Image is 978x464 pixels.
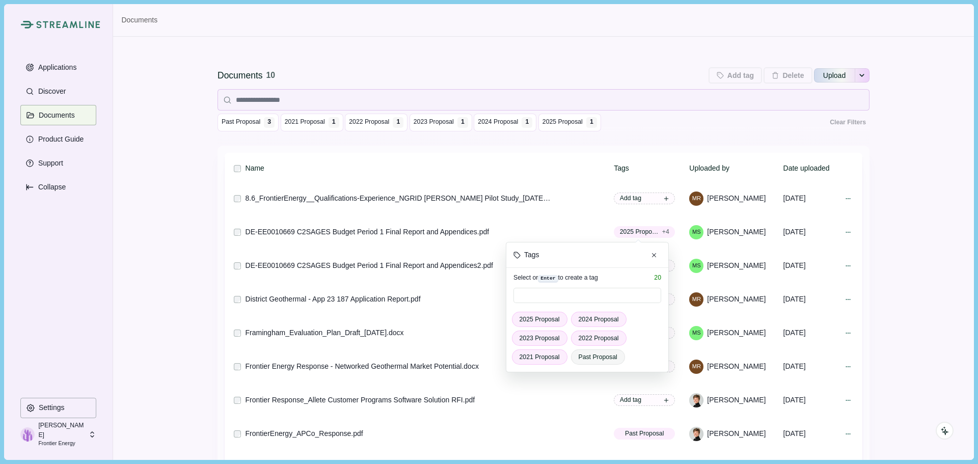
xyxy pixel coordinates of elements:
[395,119,402,125] div: 1
[414,118,454,127] span: 2023 Proposal
[524,119,531,125] div: 1
[707,361,766,372] span: [PERSON_NAME]
[222,118,260,127] span: Past Proposal
[689,427,703,441] img: Helena Merk
[783,257,839,275] div: [DATE]
[35,135,84,144] p: Product Guide
[612,156,688,181] th: Tags
[281,114,343,131] button: 2021 Proposal 1
[246,260,493,271] div: DE-EE0010669 C2SAGES Budget Period 1 Final Report and Appendices2.pdf
[38,421,85,440] p: [PERSON_NAME]
[20,105,96,125] button: Documents
[692,330,701,336] div: Marian Stone
[459,119,466,125] div: 1
[707,327,766,338] span: [PERSON_NAME]
[330,119,337,125] div: 1
[35,403,65,412] p: Settings
[783,425,839,443] div: [DATE]
[38,440,85,448] p: Frontier Energy
[20,20,96,29] a: Streamline Climate LogoStreamline Climate Logo
[246,294,421,305] div: District Geothermal - App 23 187 Application Report.pdf
[20,427,35,442] img: profile picture
[783,223,839,241] div: [DATE]
[588,119,595,125] div: 1
[689,393,703,407] img: Helena Merk
[20,81,96,101] button: Discover
[614,428,675,440] button: Past Proposal
[707,193,766,204] span: [PERSON_NAME]
[707,428,766,439] span: [PERSON_NAME]
[614,394,675,406] button: Add tag
[246,428,363,439] div: FrontierEnergy_APCo_Response.pdf
[826,114,870,131] button: Clear Filters
[410,114,472,131] button: 2023 Proposal 1
[783,391,839,409] div: [DATE]
[478,118,518,127] span: 2024 Proposal
[246,395,475,405] div: Frontier Response_Allete Customer Programs Software Solution RFI.pdf
[692,296,701,302] div: Megan Raisle
[246,361,479,372] div: Frontier Energy Response - Networked Geothermal Market Potential.docx
[625,429,664,438] span: Past Proposal
[20,177,96,197] button: Expand
[707,395,766,405] span: [PERSON_NAME]
[707,260,766,271] span: [PERSON_NAME]
[692,229,701,235] div: Marian Stone
[266,69,276,82] div: 10
[783,324,839,342] div: [DATE]
[620,194,641,203] span: Add tag
[246,193,551,204] div: 8.6_FrontierEnergy__Qualifications-Experience_NGRID [PERSON_NAME] Pilot Study_[DATE].docx
[243,156,612,181] th: Name
[35,111,75,120] p: Documents
[814,67,855,84] button: Upload
[36,21,100,29] img: Streamline Climate Logo
[35,63,77,72] p: Applications
[20,398,96,422] a: Settings
[620,395,641,404] span: Add tag
[20,129,96,149] button: Product Guide
[266,119,273,125] div: 3
[688,156,781,181] th: Uploaded by
[218,114,279,131] button: Past Proposal 3
[692,364,701,369] div: Megan Raisle
[121,15,157,25] a: Documents
[855,67,870,84] button: See more options
[20,20,33,29] img: Streamline Climate Logo
[246,227,490,237] div: DE-EE0010669 C2SAGES Budget Period 1 Final Report and Appendices.pdf
[783,290,839,308] div: [DATE]
[614,226,675,238] button: 2025 Proposal+4
[709,67,762,84] button: Add tag
[764,67,812,84] button: Delete
[35,159,63,168] p: Support
[285,118,325,127] span: 2021 Proposal
[20,57,96,77] button: Applications
[246,327,404,338] div: Framingham_Evaluation_Plan_Draft_[DATE].docx
[783,189,839,207] div: [DATE]
[345,114,407,131] button: 2022 Proposal 1
[783,358,839,375] div: [DATE]
[20,153,96,173] button: Support
[662,227,669,236] span: + 4
[692,263,701,268] div: Marian Stone
[620,227,659,236] span: 2025 Proposal
[542,118,583,127] span: 2025 Proposal
[707,294,766,305] span: [PERSON_NAME]
[35,87,66,96] p: Discover
[218,69,263,82] div: Documents
[35,183,66,192] p: Collapse
[692,196,701,201] div: Megan Raisle
[538,114,601,131] button: 2025 Proposal 1
[474,114,536,131] button: 2024 Proposal 1
[349,118,389,127] span: 2022 Proposal
[614,193,675,204] button: Add tag
[707,227,766,237] span: [PERSON_NAME]
[781,156,839,181] th: Date uploaded
[20,398,96,418] button: Settings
